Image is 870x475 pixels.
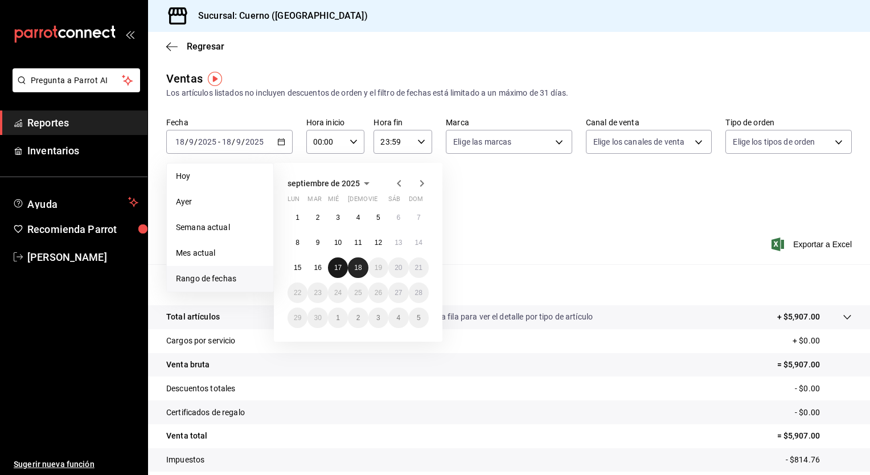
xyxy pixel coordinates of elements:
[328,282,348,303] button: 24 de septiembre de 2025
[241,137,245,146] span: /
[166,278,852,292] p: Resumen
[166,41,224,52] button: Regresar
[176,196,264,208] span: Ayer
[409,195,423,207] abbr: domingo
[388,282,408,303] button: 27 de septiembre de 2025
[31,75,122,87] span: Pregunta a Parrot AI
[307,232,327,253] button: 9 de septiembre de 2025
[189,9,368,23] h3: Sucursal: Cuerno ([GEOGRAPHIC_DATA])
[13,68,140,92] button: Pregunta a Parrot AI
[306,118,365,126] label: Hora inicio
[409,308,429,328] button: 5 de octubre de 2025
[288,282,307,303] button: 22 de septiembre de 2025
[777,311,820,323] p: + $5,907.00
[288,232,307,253] button: 8 de septiembre de 2025
[166,70,203,87] div: Ventas
[409,282,429,303] button: 28 de septiembre de 2025
[593,136,684,148] span: Elige los canales de venta
[328,207,348,228] button: 3 de septiembre de 2025
[409,207,429,228] button: 7 de septiembre de 2025
[176,222,264,234] span: Semana actual
[374,118,432,126] label: Hora fin
[793,335,852,347] p: + $0.00
[453,136,511,148] span: Elige las marcas
[288,179,360,188] span: septiembre de 2025
[166,359,210,371] p: Venta bruta
[348,282,368,303] button: 25 de septiembre de 2025
[176,247,264,259] span: Mes actual
[166,118,293,126] label: Fecha
[415,289,422,297] abbr: 28 de septiembre de 2025
[417,314,421,322] abbr: 5 de octubre de 2025
[221,137,232,146] input: --
[417,214,421,222] abbr: 7 de septiembre de 2025
[388,257,408,278] button: 20 de septiembre de 2025
[795,407,852,419] p: - $0.00
[232,137,235,146] span: /
[166,335,236,347] p: Cargos por servicio
[368,232,388,253] button: 12 de septiembre de 2025
[294,314,301,322] abbr: 29 de septiembre de 2025
[316,239,320,247] abbr: 9 de septiembre de 2025
[27,195,124,209] span: Ayuda
[354,289,362,297] abbr: 25 de septiembre de 2025
[409,257,429,278] button: 21 de septiembre de 2025
[354,239,362,247] abbr: 11 de septiembre de 2025
[388,308,408,328] button: 4 de octubre de 2025
[356,314,360,322] abbr: 2 de octubre de 2025
[348,257,368,278] button: 18 de septiembre de 2025
[795,383,852,395] p: - $0.00
[334,239,342,247] abbr: 10 de septiembre de 2025
[288,257,307,278] button: 15 de septiembre de 2025
[354,264,362,272] abbr: 18 de septiembre de 2025
[245,137,264,146] input: ----
[336,214,340,222] abbr: 3 de septiembre de 2025
[376,214,380,222] abbr: 5 de septiembre de 2025
[328,257,348,278] button: 17 de septiembre de 2025
[314,264,321,272] abbr: 16 de septiembre de 2025
[176,170,264,182] span: Hoy
[725,118,852,126] label: Tipo de orden
[198,137,217,146] input: ----
[314,314,321,322] abbr: 30 de septiembre de 2025
[388,207,408,228] button: 6 de septiembre de 2025
[786,454,852,466] p: - $814.76
[348,195,415,207] abbr: jueves
[777,430,852,442] p: = $5,907.00
[368,207,388,228] button: 5 de septiembre de 2025
[208,72,222,86] img: Tooltip marker
[236,137,241,146] input: --
[307,282,327,303] button: 23 de septiembre de 2025
[307,257,327,278] button: 16 de septiembre de 2025
[586,118,712,126] label: Canal de venta
[404,311,593,323] p: Da clic en la fila para ver el detalle por tipo de artículo
[187,41,224,52] span: Regresar
[774,237,852,251] button: Exportar a Excel
[8,83,140,95] a: Pregunta a Parrot AI
[314,289,321,297] abbr: 23 de septiembre de 2025
[294,264,301,272] abbr: 15 de septiembre de 2025
[27,115,138,130] span: Reportes
[166,87,852,99] div: Los artículos listados no incluyen descuentos de orden y el filtro de fechas está limitado a un m...
[176,273,264,285] span: Rango de fechas
[188,137,194,146] input: --
[388,232,408,253] button: 13 de septiembre de 2025
[166,454,204,466] p: Impuestos
[125,30,134,39] button: open_drawer_menu
[336,314,340,322] abbr: 1 de octubre de 2025
[27,143,138,158] span: Inventarios
[733,136,815,148] span: Elige los tipos de orden
[194,137,198,146] span: /
[376,314,380,322] abbr: 3 de octubre de 2025
[328,232,348,253] button: 10 de septiembre de 2025
[166,430,207,442] p: Venta total
[368,257,388,278] button: 19 de septiembre de 2025
[14,458,138,470] span: Sugerir nueva función
[348,308,368,328] button: 2 de octubre de 2025
[185,137,188,146] span: /
[368,282,388,303] button: 26 de septiembre de 2025
[294,289,301,297] abbr: 22 de septiembre de 2025
[307,308,327,328] button: 30 de septiembre de 2025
